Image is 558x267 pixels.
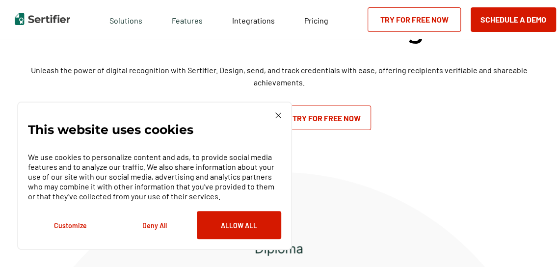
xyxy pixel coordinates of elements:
[28,125,193,134] p: This website uses cookies
[275,112,281,118] img: Cookie Popup Close
[304,16,328,25] span: Pricing
[172,13,203,26] span: Features
[8,64,550,88] p: Unleash the power of digital recognition with Sertifier. Design, send, and track credentials with...
[282,106,371,130] a: Try for Free Now
[509,220,558,267] iframe: Chat Widget
[232,16,275,25] span: Integrations
[112,211,197,239] button: Deny All
[232,13,275,26] a: Integrations
[28,152,281,201] p: We use cookies to personalize content and ads, to provide social media features and to analyze ou...
[471,7,556,32] button: Schedule a Demo
[28,211,112,239] button: Customize
[197,211,281,239] button: Allow All
[368,7,461,32] a: Try for Free Now
[304,13,328,26] a: Pricing
[109,13,142,26] span: Solutions
[15,13,70,25] img: Sertifier | Digital Credentialing Platform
